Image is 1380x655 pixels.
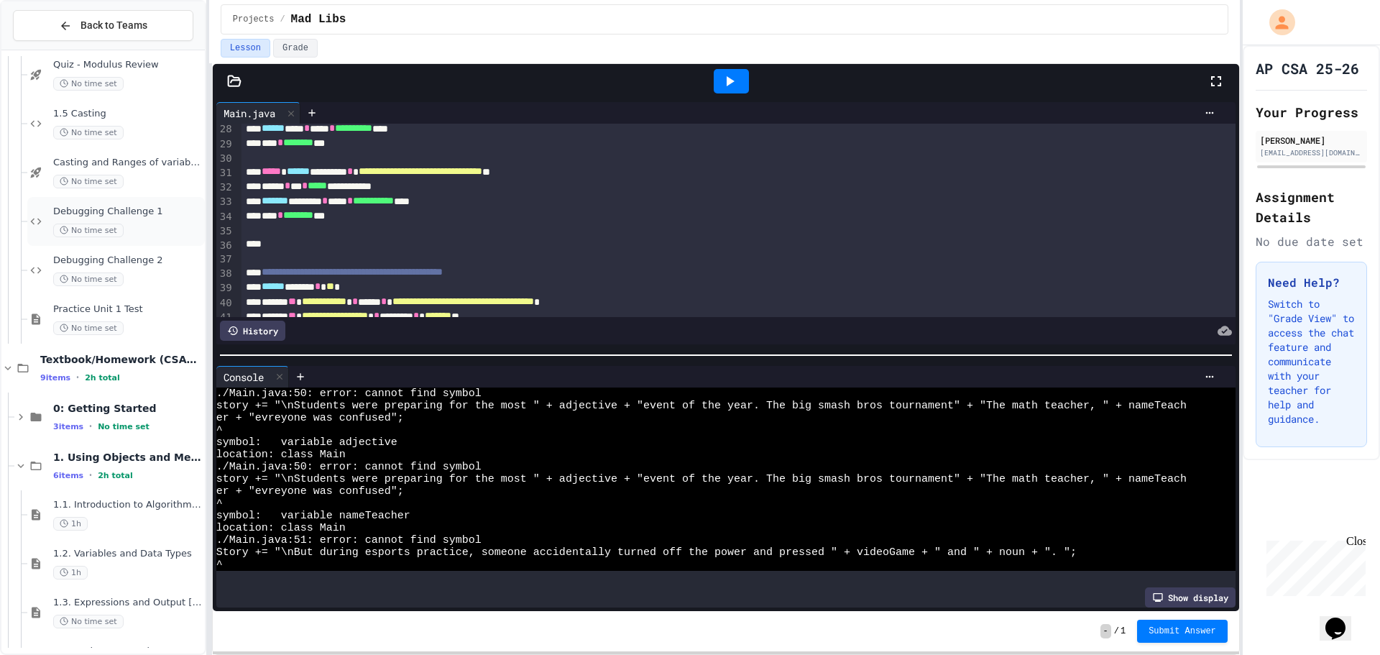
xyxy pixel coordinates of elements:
[216,281,234,296] div: 39
[216,485,404,498] span: er + "evreyone was confused";
[216,388,482,400] span: ./Main.java:50: error: cannot find symbol
[1256,233,1367,250] div: No due date set
[216,252,234,267] div: 37
[216,106,282,121] div: Main.java
[216,122,234,137] div: 28
[53,157,202,169] span: Casting and Ranges of variables - Quiz
[53,402,202,415] span: 0: Getting Started
[40,353,202,366] span: Textbook/Homework (CSAwesome)
[98,471,133,480] span: 2h total
[53,517,88,531] span: 1h
[216,510,410,522] span: symbol: variable nameTeacher
[291,11,346,28] span: Mad Libs
[53,597,202,609] span: 1.3. Expressions and Output [New]
[216,210,234,224] div: 34
[216,366,289,388] div: Console
[216,473,1187,485] span: story += "\nStudents were preparing for the most " + adjective + "event of the year. The big smas...
[53,499,202,511] span: 1.1. Introduction to Algorithms, Programming, and Compilers
[13,10,193,41] button: Back to Teams
[1145,587,1236,608] div: Show display
[216,152,234,166] div: 30
[1121,626,1126,637] span: 1
[216,137,234,152] div: 29
[85,373,120,383] span: 2h total
[221,39,270,58] button: Lesson
[1320,597,1366,641] iframe: chat widget
[53,224,124,237] span: No time set
[233,14,275,25] span: Projects
[216,195,234,209] div: 33
[80,18,147,33] span: Back to Teams
[216,267,234,281] div: 38
[6,6,99,91] div: Chat with us now!Close
[216,102,300,124] div: Main.java
[220,321,285,341] div: History
[216,180,234,195] div: 32
[53,566,88,580] span: 1h
[53,321,124,335] span: No time set
[53,471,83,480] span: 6 items
[1114,626,1119,637] span: /
[1256,187,1367,227] h2: Assignment Details
[216,498,223,510] span: ^
[76,372,79,383] span: •
[53,303,202,316] span: Practice Unit 1 Test
[53,175,124,188] span: No time set
[216,311,234,325] div: 41
[216,239,234,253] div: 36
[216,400,1187,412] span: story += "\nStudents were preparing for the most " + adjective + "event of the year. The big smas...
[53,615,124,628] span: No time set
[216,224,234,239] div: 35
[53,272,124,286] span: No time set
[53,255,202,267] span: Debugging Challenge 2
[40,373,70,383] span: 9 items
[216,546,1077,559] span: Story += "\nBut during esports practice, someone accidentally turned off the power and pressed " ...
[89,421,92,432] span: •
[216,461,482,473] span: ./Main.java:50: error: cannot find symbol
[53,422,83,431] span: 3 items
[1137,620,1228,643] button: Submit Answer
[53,451,202,464] span: 1. Using Objects and Methods
[216,424,223,436] span: ^
[53,126,124,139] span: No time set
[280,14,285,25] span: /
[98,422,149,431] span: No time set
[53,59,202,71] span: Quiz - Modulus Review
[53,108,202,120] span: 1.5 Casting
[89,470,92,481] span: •
[273,39,318,58] button: Grade
[1254,6,1299,39] div: My Account
[1256,102,1367,122] h2: Your Progress
[216,534,482,546] span: ./Main.java:51: error: cannot find symbol
[53,77,124,91] span: No time set
[1256,58,1359,78] h1: AP CSA 25-26
[53,206,202,218] span: Debugging Challenge 1
[216,522,346,534] span: location: class Main
[53,548,202,560] span: 1.2. Variables and Data Types
[216,412,404,424] span: er + "evreyone was confused";
[1268,297,1355,426] p: Switch to "Grade View" to access the chat feature and communicate with your teacher for help and ...
[1149,626,1216,637] span: Submit Answer
[216,370,271,385] div: Console
[1260,147,1363,158] div: [EMAIL_ADDRESS][DOMAIN_NAME]
[216,449,346,461] span: location: class Main
[216,436,397,449] span: symbol: variable adjective
[216,296,234,311] div: 40
[216,166,234,180] div: 31
[1260,134,1363,147] div: [PERSON_NAME]
[1100,624,1111,638] span: -
[1268,274,1355,291] h3: Need Help?
[1261,535,1366,596] iframe: chat widget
